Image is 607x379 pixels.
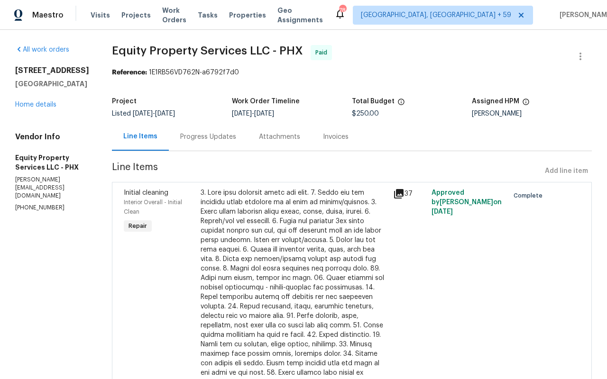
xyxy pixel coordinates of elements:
[472,110,592,117] div: [PERSON_NAME]
[15,66,89,75] h2: [STREET_ADDRESS]
[121,10,151,20] span: Projects
[133,110,175,117] span: -
[155,110,175,117] span: [DATE]
[124,189,168,196] span: Initial cleaning
[323,132,349,142] div: Invoices
[229,10,266,20] span: Properties
[125,221,151,231] span: Repair
[254,110,274,117] span: [DATE]
[112,98,137,105] h5: Project
[15,204,89,212] p: [PHONE_NUMBER]
[15,153,89,172] h5: Equity Property Services LLC - PHX
[259,132,300,142] div: Attachments
[162,6,186,25] span: Work Orders
[232,110,274,117] span: -
[124,199,182,215] span: Interior Overall - Initial Clean
[123,132,157,141] div: Line Items
[393,188,426,199] div: 37
[91,10,110,20] span: Visits
[232,110,252,117] span: [DATE]
[397,98,405,110] span: The total cost of line items that have been proposed by Opendoor. This sum includes line items th...
[112,68,592,77] div: 1E1RB56VD762N-a6792f7d0
[361,10,511,20] span: [GEOGRAPHIC_DATA], [GEOGRAPHIC_DATA] + 59
[432,189,502,215] span: Approved by [PERSON_NAME] on
[112,69,147,76] b: Reference:
[32,10,64,20] span: Maestro
[352,98,395,105] h5: Total Budget
[15,101,56,108] a: Home details
[352,110,379,117] span: $250.00
[15,79,89,89] h5: [GEOGRAPHIC_DATA]
[15,176,89,200] p: [PERSON_NAME][EMAIL_ADDRESS][DOMAIN_NAME]
[133,110,153,117] span: [DATE]
[112,110,175,117] span: Listed
[15,46,69,53] a: All work orders
[514,191,546,200] span: Complete
[180,132,236,142] div: Progress Updates
[232,98,300,105] h5: Work Order Timeline
[522,98,530,110] span: The hpm assigned to this work order.
[432,208,453,215] span: [DATE]
[198,12,218,18] span: Tasks
[112,45,303,56] span: Equity Property Services LLC - PHX
[472,98,519,105] h5: Assigned HPM
[315,48,331,57] span: Paid
[15,132,89,142] h4: Vendor Info
[339,6,346,15] div: 784
[112,162,541,180] span: Line Items
[277,6,323,25] span: Geo Assignments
